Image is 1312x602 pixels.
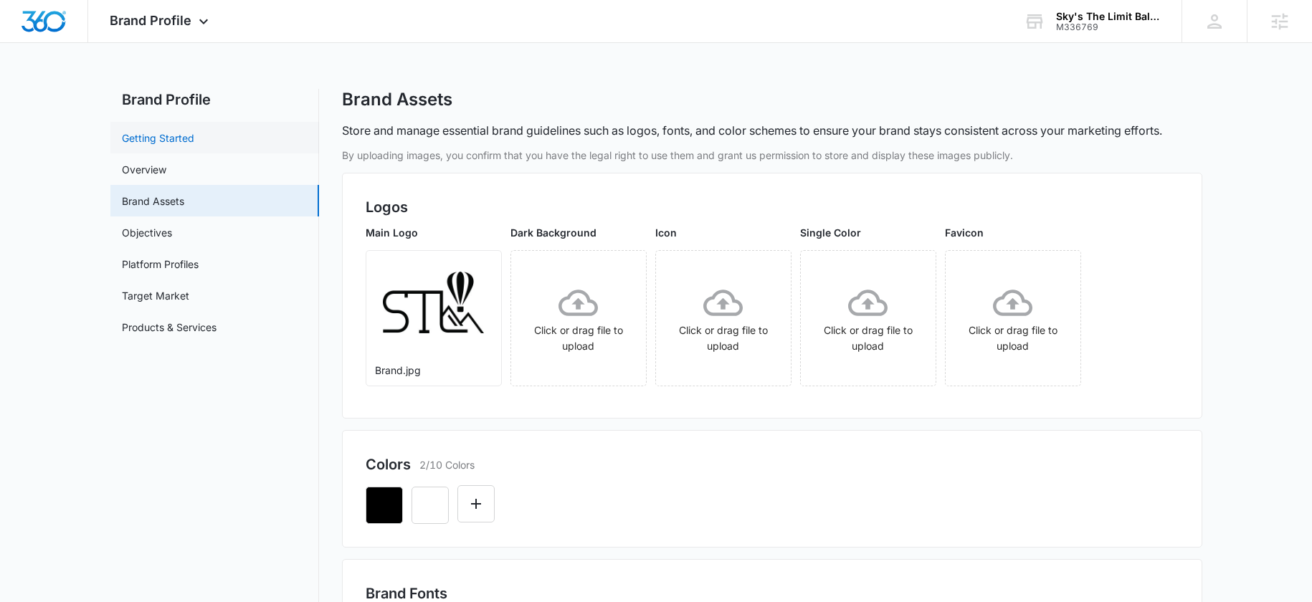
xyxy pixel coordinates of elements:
[1056,11,1161,22] div: account name
[655,225,792,240] p: Icon
[801,251,936,386] span: Click or drag file to upload
[511,283,646,354] div: Click or drag file to upload
[122,130,194,145] a: Getting Started
[122,193,184,209] a: Brand Assets
[375,363,493,378] p: Brand.jpg
[110,13,191,28] span: Brand Profile
[510,225,647,240] p: Dark Background
[366,225,502,240] p: Main Logo
[945,225,1081,240] p: Favicon
[656,251,791,386] span: Click or drag file to upload
[457,485,495,522] button: Edit Color
[801,283,936,354] div: Click or drag file to upload
[1056,22,1161,32] div: account id
[419,457,475,472] p: 2/10 Colors
[122,257,199,272] a: Platform Profiles
[511,251,646,386] span: Click or drag file to upload
[122,320,217,335] a: Products & Services
[342,148,1202,163] p: By uploading images, you confirm that you have the legal right to use them and grant us permissio...
[383,272,484,333] img: User uploaded logo
[366,196,1179,218] h2: Logos
[342,122,1162,139] p: Store and manage essential brand guidelines such as logos, fonts, and color schemes to ensure you...
[122,288,189,303] a: Target Market
[110,89,319,110] h2: Brand Profile
[366,454,411,475] h2: Colors
[656,283,791,354] div: Click or drag file to upload
[800,225,936,240] p: Single Color
[122,162,166,177] a: Overview
[342,89,452,110] h1: Brand Assets
[122,225,172,240] a: Objectives
[946,251,1080,386] span: Click or drag file to upload
[946,283,1080,354] div: Click or drag file to upload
